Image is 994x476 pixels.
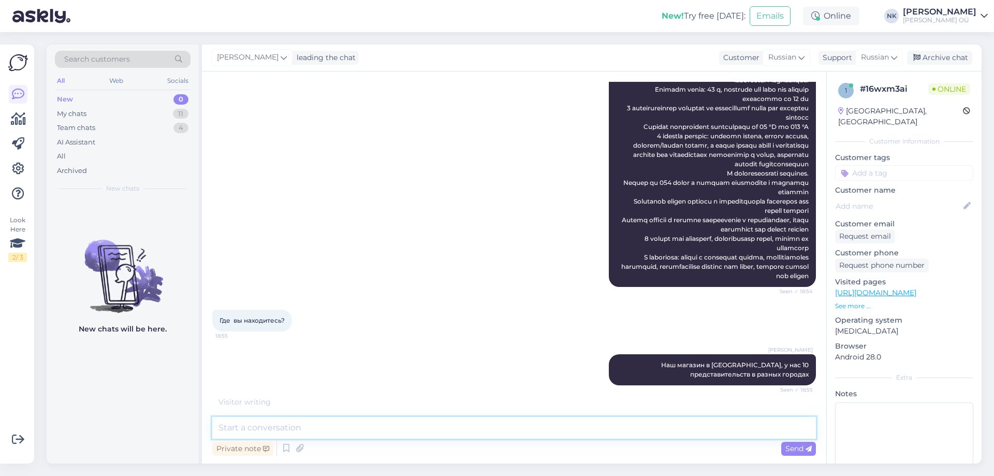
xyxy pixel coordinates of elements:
[861,52,889,63] span: Russian
[835,248,973,258] p: Customer phone
[835,301,973,311] p: See more ...
[818,52,852,63] div: Support
[835,352,973,363] p: Android 28.0
[79,324,167,335] p: New chats will be here.
[661,361,810,378] span: Наш магазин в [GEOGRAPHIC_DATA], у нас 10 представительств в разных городах
[57,123,95,133] div: Team chats
[212,397,816,408] div: Visitor writing
[212,442,273,456] div: Private note
[903,16,976,24] div: [PERSON_NAME] OÜ
[835,258,929,272] div: Request phone number
[220,316,285,324] span: Где вы находитесь?
[173,109,188,119] div: 11
[215,332,254,340] span: 18:55
[8,215,27,262] div: Look Here
[835,152,973,163] p: Customer tags
[768,346,813,354] span: [PERSON_NAME]
[835,165,973,181] input: Add a tag
[750,6,791,26] button: Emails
[55,74,67,88] div: All
[835,288,916,297] a: [URL][DOMAIN_NAME]
[107,74,125,88] div: Web
[106,184,139,193] span: New chats
[662,11,684,21] b: New!
[47,221,199,314] img: No chats
[835,315,973,326] p: Operating system
[860,83,928,95] div: # 16wxm3ai
[173,94,188,105] div: 0
[835,277,973,287] p: Visited pages
[838,106,963,127] div: [GEOGRAPHIC_DATA], [GEOGRAPHIC_DATA]
[835,137,973,146] div: Customer information
[57,151,66,162] div: All
[928,83,970,95] span: Online
[903,8,976,16] div: [PERSON_NAME]
[774,386,813,394] span: Seen ✓ 18:55
[835,373,973,382] div: Extra
[835,341,973,352] p: Browser
[835,388,973,399] p: Notes
[785,444,812,453] span: Send
[173,123,188,133] div: 4
[774,287,813,295] span: Seen ✓ 18:54
[57,109,86,119] div: My chats
[845,86,847,94] span: 1
[768,52,796,63] span: Russian
[57,166,87,176] div: Archived
[293,52,356,63] div: leading the chat
[57,137,95,148] div: AI Assistant
[64,54,130,65] span: Search customers
[719,52,759,63] div: Customer
[8,253,27,262] div: 2 / 3
[903,8,988,24] a: [PERSON_NAME][PERSON_NAME] OÜ
[8,53,28,73] img: Askly Logo
[662,10,745,22] div: Try free [DATE]:
[217,52,279,63] span: [PERSON_NAME]
[835,219,973,229] p: Customer email
[907,51,972,65] div: Archive chat
[57,94,73,105] div: New
[836,200,961,212] input: Add name
[165,74,191,88] div: Socials
[835,185,973,196] p: Customer name
[835,326,973,337] p: [MEDICAL_DATA]
[884,9,899,23] div: NK
[803,7,859,25] div: Online
[835,229,895,243] div: Request email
